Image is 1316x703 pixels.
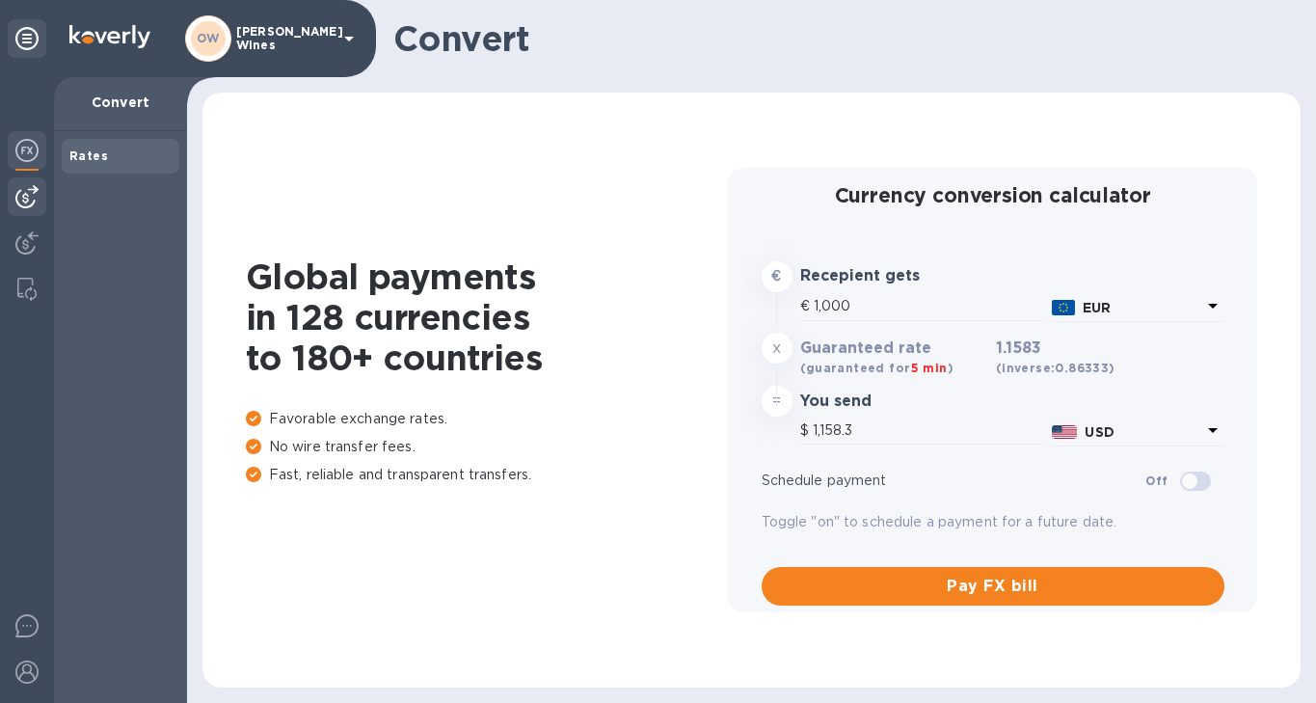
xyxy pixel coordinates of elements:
p: Schedule payment [762,471,1146,491]
span: Pay FX bill [777,575,1209,598]
h2: Currency conversion calculator [762,183,1224,207]
h3: 1.1583 [996,339,1115,378]
b: (inverse: 0.86333 ) [996,361,1115,375]
h3: Recepient gets [800,267,988,285]
span: 5 min [911,361,948,375]
b: Rates [69,149,108,163]
img: Logo [69,25,150,48]
p: Toggle "on" to schedule a payment for a future date. [762,512,1224,532]
strong: € [771,268,781,284]
img: Foreign exchange [15,139,39,162]
p: Fast, reliable and transparent transfers. [246,465,728,485]
p: Convert [69,93,172,112]
b: OW [197,31,220,45]
div: x [762,333,792,364]
input: Amount [814,292,1044,321]
img: USD [1052,425,1078,439]
b: EUR [1083,300,1111,315]
b: USD [1085,424,1114,440]
b: (guaranteed for ) [800,361,953,375]
h1: Global payments in 128 currencies to 180+ countries [246,257,728,378]
p: Favorable exchange rates. [246,409,728,429]
div: € [800,292,814,321]
p: [PERSON_NAME] Wines [236,25,333,52]
h3: You send [800,392,988,411]
input: Amount [813,417,1044,446]
b: Off [1145,473,1168,488]
button: Pay FX bill [762,567,1224,606]
div: $ [800,417,813,446]
p: No wire transfer fees. [246,437,728,457]
h3: Guaranteed rate [800,339,988,358]
div: Unpin categories [8,19,46,58]
div: = [762,386,792,417]
h1: Convert [393,18,1285,59]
